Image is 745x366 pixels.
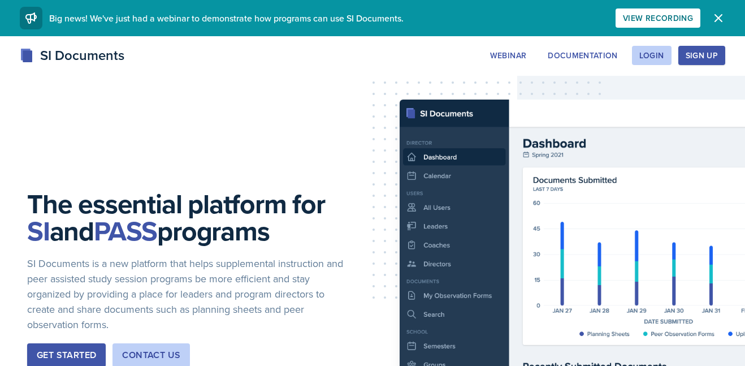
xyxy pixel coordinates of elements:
button: Webinar [483,46,534,65]
button: Sign Up [678,46,725,65]
div: Contact Us [122,348,180,362]
div: SI Documents [20,45,124,66]
div: View Recording [623,14,693,23]
div: Get Started [37,348,96,362]
div: Sign Up [686,51,718,60]
div: Documentation [548,51,618,60]
button: Documentation [540,46,625,65]
button: View Recording [616,8,700,28]
span: Big news! We've just had a webinar to demonstrate how programs can use SI Documents. [49,12,404,24]
div: Webinar [490,51,526,60]
button: Login [632,46,672,65]
div: Login [639,51,664,60]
